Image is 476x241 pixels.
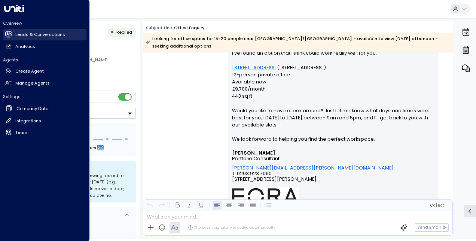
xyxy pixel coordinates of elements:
div: Next Follow Up: [29,144,131,152]
span: [STREET_ADDRESS][PERSON_NAME] [232,176,317,187]
a: Integrations [3,115,86,126]
a: Create Agent [3,66,86,77]
h2: Manage Agents [15,80,50,86]
span: Portfolio Consultant [232,156,280,161]
div: The agent signature is added automatically [188,225,275,230]
h2: Company Data [16,106,49,112]
h2: Overview [3,20,86,26]
span: Replied [116,29,132,35]
h2: Team [15,129,27,136]
img: AIorK4ysLkpAD1VLoJghiceWoVRmgk1XU2vrdoLkeDLGAFfv_vh6vnfJOA1ilUWLDOVq3gZTs86hLsHm3vG- [232,187,299,205]
a: Team [3,127,86,138]
div: office enquiry [174,25,205,31]
a: Leads & Conversations [3,29,86,40]
span: Cc Bcc [430,203,445,207]
div: Looking for office space for 15-20 people near [GEOGRAPHIC_DATA]/[GEOGRAPHIC_DATA] - available to... [146,35,449,50]
button: Redo [157,201,166,210]
span: Subject Line: [146,25,173,31]
button: Undo [145,201,154,210]
div: Follow Up Sequence [29,128,131,135]
h2: Agents [3,57,86,63]
span: | [436,203,437,207]
a: Analytics [3,41,86,52]
h2: Integrations [15,118,41,124]
h2: Settings [3,94,86,100]
a: Company Data [3,103,86,115]
span: T: 0203 923 7090 [232,171,272,176]
button: Cc|Bcc [427,202,447,208]
p: Hi [PERSON_NAME], I’ve found an option that I think could work really well for you: ([STREET_ADDR... [232,35,434,150]
h2: Create Agent [15,68,44,74]
span: In about 9 hours [61,144,96,152]
a: [STREET_ADDRESS] [232,64,277,71]
a: Manage Agents [3,77,86,89]
h2: Leads & Conversations [15,31,65,38]
a: [PERSON_NAME][EMAIL_ADDRESS][PERSON_NAME][DOMAIN_NAME] [232,165,394,171]
h2: Analytics [15,43,35,50]
div: • [110,27,114,38]
font: [PERSON_NAME] [232,150,275,156]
